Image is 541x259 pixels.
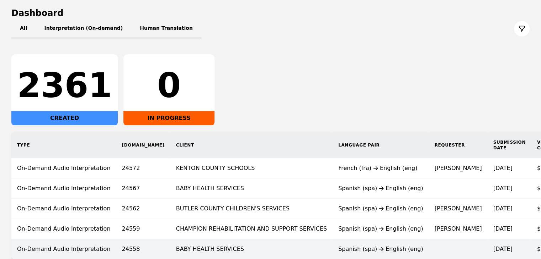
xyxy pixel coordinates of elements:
[338,225,423,233] div: Spanish (spa) English (eng)
[116,219,170,239] td: 24559
[333,132,429,158] th: Language Pair
[429,132,488,158] th: Requester
[493,246,512,252] time: [DATE]
[493,165,512,171] time: [DATE]
[129,68,209,103] div: 0
[338,204,423,213] div: Spanish (spa) English (eng)
[170,219,333,239] td: CHAMPION REHABILITATION AND SUPPORT SERVICES
[170,158,333,178] td: KENTON COUNTY SCHOOLS
[429,199,488,219] td: [PERSON_NAME]
[11,219,116,239] td: On-Demand Audio Interpretation
[11,111,118,125] div: CREATED
[429,158,488,178] td: [PERSON_NAME]
[493,205,512,212] time: [DATE]
[170,178,333,199] td: BABY HEALTH SERVICES
[11,158,116,178] td: On-Demand Audio Interpretation
[487,132,531,158] th: Submission Date
[131,19,201,39] button: Human Translation
[493,185,512,192] time: [DATE]
[338,184,423,193] div: Spanish (spa) English (eng)
[514,21,530,37] button: Filter
[493,225,512,232] time: [DATE]
[123,111,214,125] div: IN PROGRESS
[116,132,170,158] th: [DOMAIN_NAME]
[116,199,170,219] td: 24562
[338,245,423,253] div: Spanish (spa) English (eng)
[11,132,116,158] th: Type
[338,164,423,172] div: French (fra) English (eng)
[11,199,116,219] td: On-Demand Audio Interpretation
[11,178,116,199] td: On-Demand Audio Interpretation
[116,178,170,199] td: 24567
[11,19,36,39] button: All
[36,19,131,39] button: Interpretation (On-demand)
[170,199,333,219] td: BUTLER COUNTY CHILDREN'S SERVICES
[116,158,170,178] td: 24572
[429,219,488,239] td: [PERSON_NAME]
[11,7,530,19] h1: Dashboard
[170,132,333,158] th: Client
[17,68,112,103] div: 2361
